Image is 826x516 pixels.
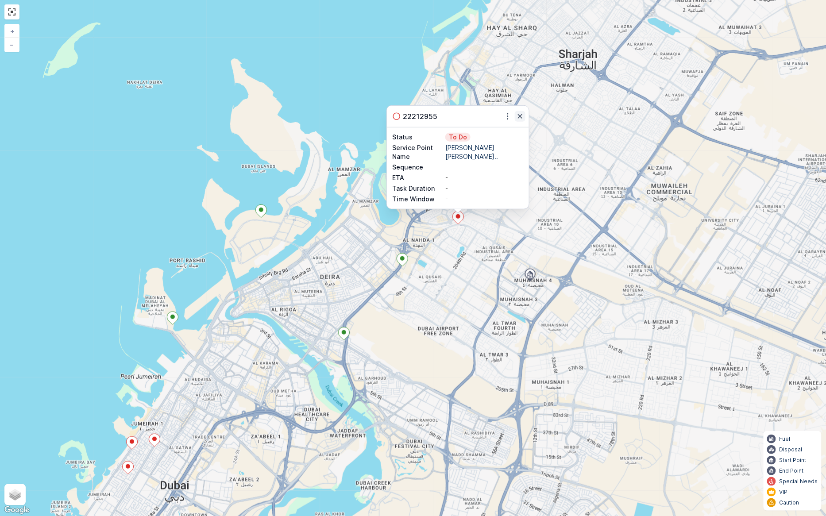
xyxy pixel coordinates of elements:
[392,173,444,182] p: ETA
[445,173,524,182] div: -
[448,133,468,142] p: To Do
[445,184,524,193] div: -
[392,163,444,172] p: Sequence
[445,195,524,204] div: -
[445,163,524,172] div: -
[445,143,524,161] p: [PERSON_NAME] [PERSON_NAME]..
[392,195,444,204] p: Time Window
[392,143,444,161] p: Service Point Name
[403,111,437,122] p: 22212955
[392,133,444,142] p: Status
[392,184,444,193] p: Task Duration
